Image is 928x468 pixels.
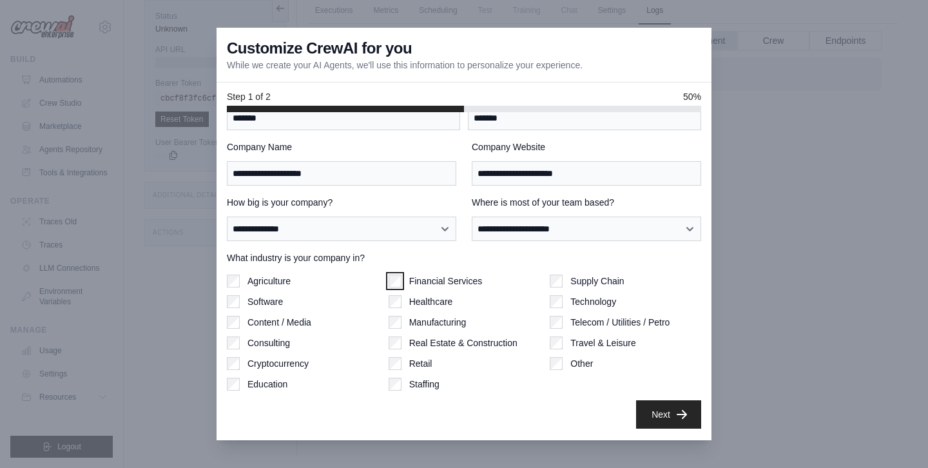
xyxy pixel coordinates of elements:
[227,90,271,103] span: Step 1 of 2
[409,357,432,370] label: Retail
[247,378,287,391] label: Education
[472,196,701,209] label: Where is most of your team based?
[409,316,467,329] label: Manufacturing
[247,275,291,288] label: Agriculture
[409,378,440,391] label: Staffing
[227,38,412,59] h3: Customize CrewAI for you
[409,295,453,308] label: Healthcare
[570,316,670,329] label: Telecom / Utilities / Petro
[570,336,635,349] label: Travel & Leisure
[227,141,456,153] label: Company Name
[227,59,583,72] p: While we create your AI Agents, we'll use this information to personalize your experience.
[472,141,701,153] label: Company Website
[247,357,309,370] label: Cryptocurrency
[227,196,456,209] label: How big is your company?
[570,295,616,308] label: Technology
[409,336,517,349] label: Real Estate & Construction
[570,357,593,370] label: Other
[247,295,283,308] label: Software
[247,316,311,329] label: Content / Media
[247,336,290,349] label: Consulting
[570,275,624,288] label: Supply Chain
[409,275,483,288] label: Financial Services
[227,251,701,264] label: What industry is your company in?
[864,406,928,468] iframe: Chat Widget
[636,400,701,429] button: Next
[683,90,701,103] span: 50%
